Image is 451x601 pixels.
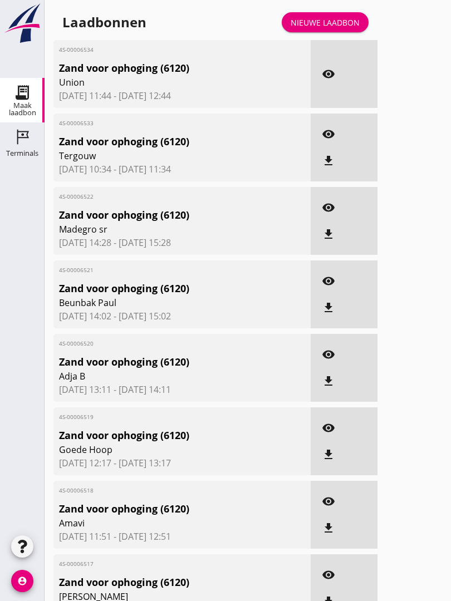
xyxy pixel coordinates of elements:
span: 4S-00006518 [59,486,264,495]
span: [DATE] 10:34 - [DATE] 11:34 [59,162,305,176]
span: [DATE] 14:28 - [DATE] 15:28 [59,236,305,249]
span: [DATE] 11:51 - [DATE] 12:51 [59,530,305,543]
span: Zand voor ophoging (6120) [59,575,264,590]
i: visibility [322,348,335,361]
span: Zand voor ophoging (6120) [59,134,264,149]
div: Terminals [6,150,38,157]
img: logo-small.a267ee39.svg [2,3,42,44]
span: Beunbak Paul [59,296,264,309]
span: Zand voor ophoging (6120) [59,501,264,516]
span: [DATE] 11:44 - [DATE] 12:44 [59,89,305,102]
span: Tergouw [59,149,264,162]
span: Zand voor ophoging (6120) [59,354,264,370]
i: file_download [322,301,335,314]
span: Union [59,76,264,89]
i: file_download [322,228,335,241]
span: Amavi [59,516,264,530]
span: Zand voor ophoging (6120) [59,61,264,76]
span: 4S-00006520 [59,339,264,348]
span: Adja B [59,370,264,383]
i: file_download [322,521,335,535]
span: [DATE] 12:17 - [DATE] 13:17 [59,456,305,470]
span: 4S-00006517 [59,560,264,568]
i: file_download [322,154,335,168]
a: Nieuwe laadbon [282,12,369,32]
i: visibility [322,274,335,288]
div: Laadbonnen [62,13,146,31]
i: visibility [322,67,335,81]
i: visibility [322,495,335,508]
span: Zand voor ophoging (6120) [59,208,264,223]
span: [DATE] 14:02 - [DATE] 15:02 [59,309,305,323]
span: 4S-00006521 [59,266,264,274]
span: [DATE] 13:11 - [DATE] 14:11 [59,383,305,396]
span: 4S-00006519 [59,413,264,421]
i: visibility [322,201,335,214]
i: account_circle [11,570,33,592]
span: 4S-00006534 [59,46,264,54]
i: visibility [322,568,335,582]
span: Zand voor ophoging (6120) [59,428,264,443]
span: 4S-00006533 [59,119,264,127]
span: Madegro sr [59,223,264,236]
i: visibility [322,127,335,141]
i: visibility [322,421,335,435]
i: file_download [322,375,335,388]
span: Zand voor ophoging (6120) [59,281,264,296]
span: 4S-00006522 [59,193,264,201]
i: file_download [322,448,335,461]
div: Nieuwe laadbon [291,17,360,28]
span: Goede Hoop [59,443,264,456]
